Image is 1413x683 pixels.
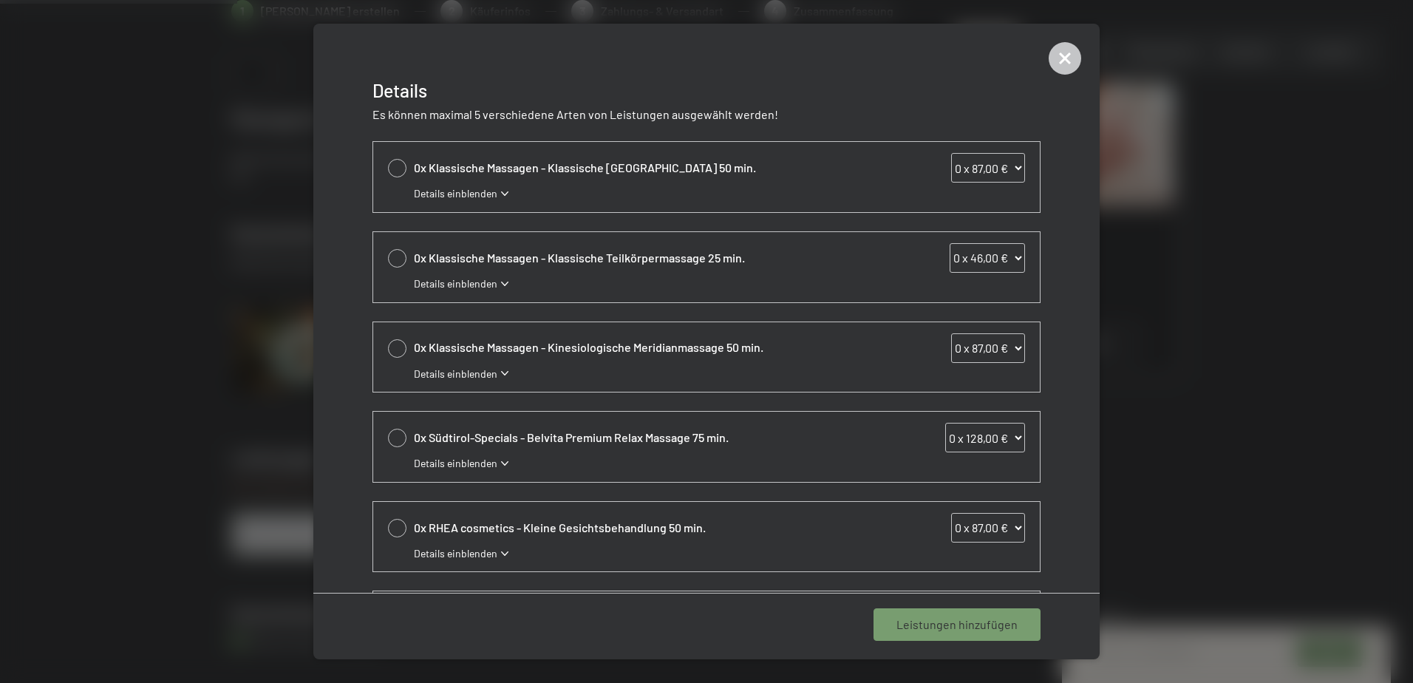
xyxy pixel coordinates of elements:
[414,546,497,561] span: Details einblenden
[414,429,872,446] span: 0x Südtirol-Specials - Belvita Premium Relax Massage 75 min.
[896,616,1018,633] span: Leistungen hinzufügen
[372,79,427,101] span: Details
[414,276,497,291] span: Details einblenden
[414,367,497,381] span: Details einblenden
[414,339,872,356] span: 0x Klassische Massagen - Kinesiologische Meridianmassage 50 min.
[372,106,1041,123] p: Es können maximal 5 verschiedene Arten von Leistungen ausgewählt werden!
[414,520,872,536] span: 0x RHEA cosmetics - Kleine Gesichtsbehandlung 50 min.
[414,250,872,266] span: 0x Klassische Massagen - Klassische Teilkörpermassage 25 min.
[414,160,872,176] span: 0x Klassische Massagen - Klassische [GEOGRAPHIC_DATA] 50 min.
[414,186,497,201] span: Details einblenden
[414,456,497,471] span: Details einblenden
